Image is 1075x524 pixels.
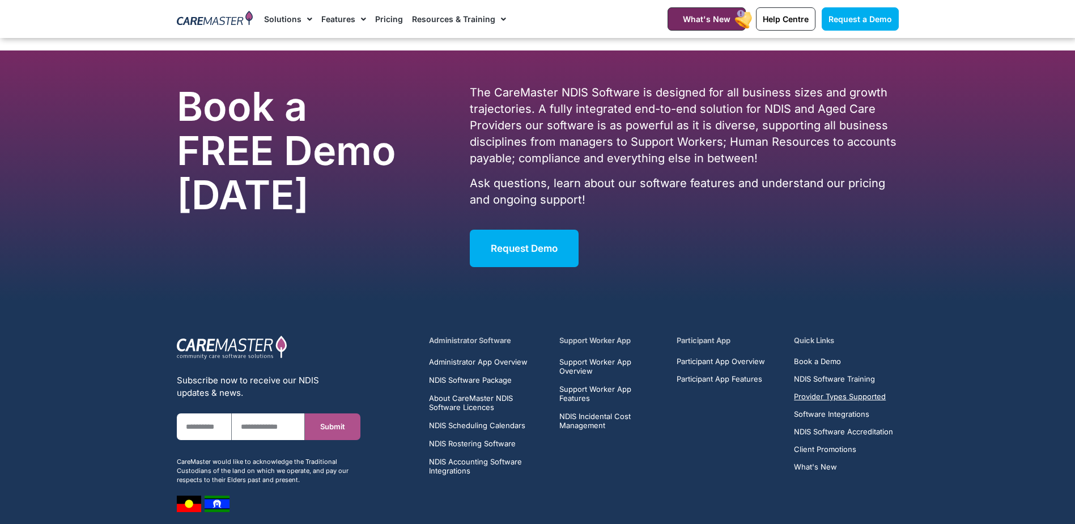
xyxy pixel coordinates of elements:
a: Support Worker App Features [559,384,664,403]
span: NDIS Scheduling Calendars [429,421,525,430]
a: Participant App Features [677,375,765,383]
a: NDIS Software Training [794,375,893,383]
a: NDIS Incidental Cost Management [559,412,664,430]
p: Ask questions, learn about our software features and understand our pricing and ongoing support! [470,175,898,208]
span: Participant App Features [677,375,762,383]
button: Submit [305,413,360,440]
span: Help Centre [763,14,809,24]
a: Participant App Overview [677,357,765,366]
span: NDIS Software Training [794,375,875,383]
a: NDIS Scheduling Calendars [429,421,546,430]
img: CareMaster Logo [177,11,253,28]
a: Book a Demo [794,357,893,366]
span: Request a Demo [828,14,892,24]
img: image 8 [205,496,230,512]
a: Provider Types Supported [794,392,893,401]
span: Request Demo [491,243,558,254]
a: Request Demo [470,230,579,267]
img: image 7 [177,496,201,512]
a: Support Worker App Overview [559,357,664,375]
a: Software Integrations [794,410,893,419]
a: NDIS Rostering Software [429,439,546,448]
h5: Quick Links [794,335,898,346]
span: Submit [320,422,345,431]
h2: Book a FREE Demo [DATE] [177,84,411,217]
span: Provider Types Supported [794,392,886,401]
span: What's New [794,463,837,471]
a: What's New [794,463,893,471]
a: Administrator App Overview [429,357,546,366]
span: NDIS Rostering Software [429,439,516,448]
span: Administrator App Overview [429,357,528,366]
a: NDIS Accounting Software Integrations [429,457,546,475]
img: CareMaster Logo Part [177,335,287,360]
p: The CareMaster NDIS Software is designed for all business sizes and growth trajectories. A fully ... [470,84,898,167]
h5: Participant App [677,335,781,346]
h5: Administrator Software [429,335,546,346]
div: Subscribe now to receive our NDIS updates & news. [177,374,360,399]
a: Help Centre [756,7,815,31]
h5: Support Worker App [559,335,664,346]
span: NDIS Software Package [429,375,512,384]
div: CareMaster would like to acknowledge the Traditional Custodians of the land on which we operate, ... [177,457,360,484]
a: Client Promotions [794,445,893,454]
span: Software Integrations [794,410,869,419]
a: NDIS Software Accreditation [794,428,893,436]
span: Client Promotions [794,445,856,454]
a: NDIS Software Package [429,375,546,384]
a: Request a Demo [822,7,899,31]
span: Book a Demo [794,357,841,366]
a: What's New [668,7,746,31]
span: What's New [683,14,730,24]
a: About CareMaster NDIS Software Licences [429,394,546,412]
